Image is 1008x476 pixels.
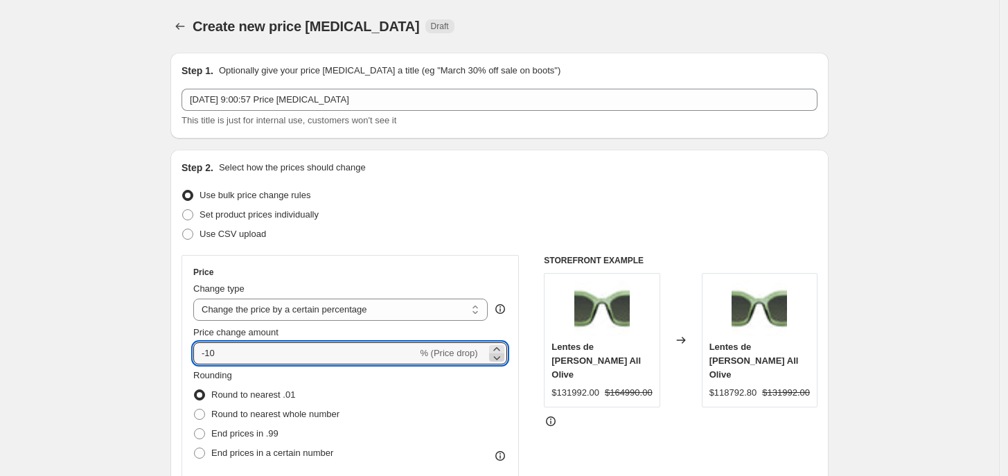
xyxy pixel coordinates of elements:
[544,255,817,266] h6: STOREFRONT EXAMPLE
[762,386,810,400] strike: $131992.00
[200,229,266,239] span: Use CSV upload
[219,64,560,78] p: Optionally give your price [MEDICAL_DATA] a title (eg "March 30% off sale on boots")
[193,342,417,364] input: -15
[211,448,333,458] span: End prices in a certain number
[551,342,641,380] span: Lentes de [PERSON_NAME] All Olive
[211,389,295,400] span: Round to nearest .01
[200,190,310,200] span: Use bulk price change rules
[193,370,232,380] span: Rounding
[170,17,190,36] button: Price change jobs
[420,348,477,358] span: % (Price drop)
[182,89,817,111] input: 30% off holiday sale
[182,115,396,125] span: This title is just for internal use, customers won't see it
[574,281,630,336] img: azalee-all-olive-frontal_1280x.progressive_389d0da8-3a67-4741-8cac-c399679cc047_80x.webp
[200,209,319,220] span: Set product prices individually
[605,386,653,400] strike: $164990.00
[431,21,449,32] span: Draft
[493,302,507,316] div: help
[193,19,420,34] span: Create new price [MEDICAL_DATA]
[211,428,278,439] span: End prices in .99
[193,267,213,278] h3: Price
[182,64,213,78] h2: Step 1.
[182,161,213,175] h2: Step 2.
[709,342,799,380] span: Lentes de [PERSON_NAME] All Olive
[709,386,757,400] div: $118792.80
[219,161,366,175] p: Select how the prices should change
[732,281,787,336] img: azalee-all-olive-frontal_1280x.progressive_389d0da8-3a67-4741-8cac-c399679cc047_80x.webp
[211,409,339,419] span: Round to nearest whole number
[551,386,599,400] div: $131992.00
[193,327,278,337] span: Price change amount
[193,283,245,294] span: Change type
